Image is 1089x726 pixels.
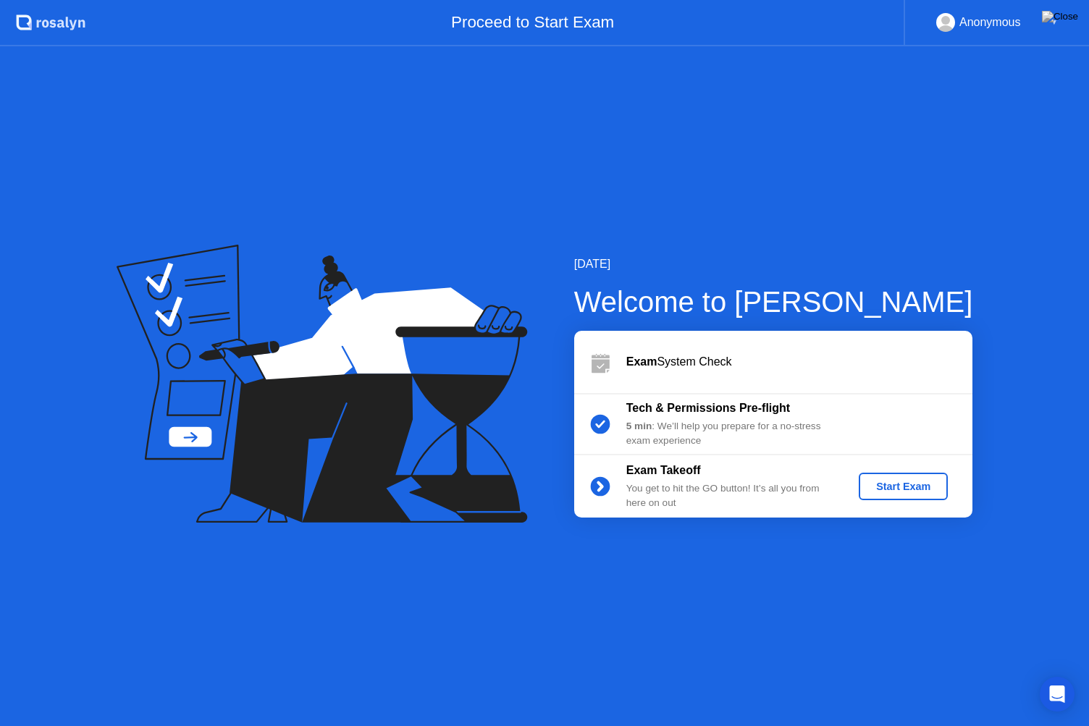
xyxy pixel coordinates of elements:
b: Exam Takeoff [626,464,701,476]
div: You get to hit the GO button! It’s all you from here on out [626,481,835,511]
div: Anonymous [959,13,1021,32]
div: : We’ll help you prepare for a no-stress exam experience [626,419,835,449]
b: Exam [626,355,657,368]
div: Open Intercom Messenger [1040,677,1075,712]
b: Tech & Permissions Pre-flight [626,402,790,414]
div: Start Exam [865,481,942,492]
div: System Check [626,353,972,371]
div: Welcome to [PERSON_NAME] [574,280,973,324]
img: Close [1042,11,1078,22]
div: [DATE] [574,256,973,273]
button: Start Exam [859,473,948,500]
b: 5 min [626,421,652,431]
